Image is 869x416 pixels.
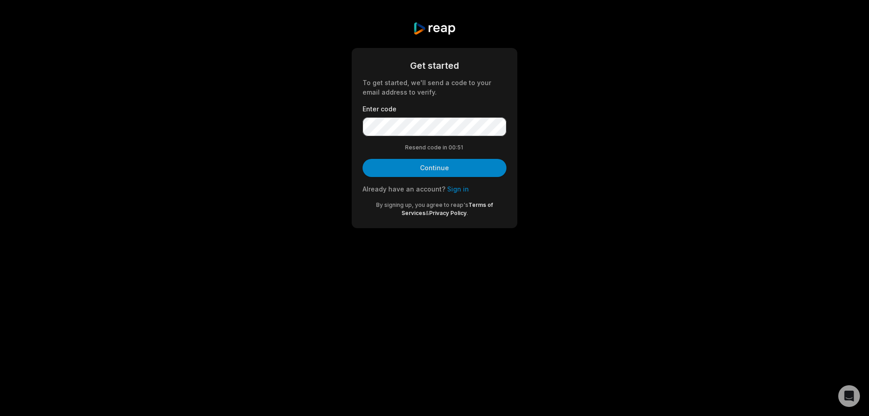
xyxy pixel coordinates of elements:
[376,201,468,208] span: By signing up, you agree to reap's
[467,210,468,216] span: .
[413,22,456,35] img: reap
[425,210,429,216] span: &
[363,159,506,177] button: Continue
[363,185,445,193] span: Already have an account?
[429,210,467,216] a: Privacy Policy
[363,143,506,152] div: Resend code in 00:
[838,385,860,407] div: Open Intercom Messenger
[401,201,493,216] a: Terms of Services
[457,143,464,152] span: 51
[363,104,506,114] label: Enter code
[363,78,506,97] div: To get started, we'll send a code to your email address to verify.
[363,59,506,72] div: Get started
[447,185,469,193] a: Sign in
